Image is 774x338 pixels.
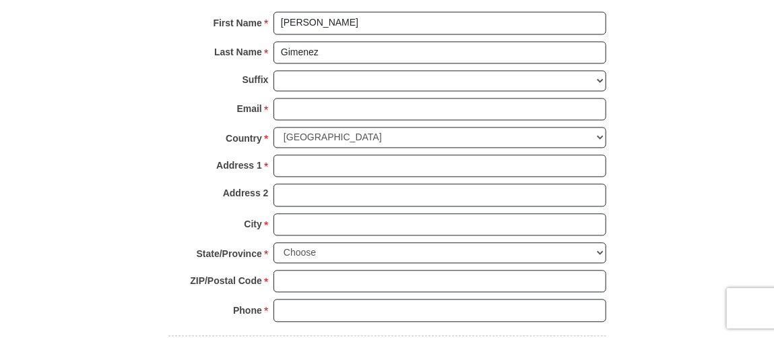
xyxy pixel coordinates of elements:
strong: Email [237,99,262,118]
strong: Suffix [243,70,269,89]
strong: Phone [233,301,262,320]
strong: Address 2 [223,184,269,202]
strong: First Name [214,13,262,32]
strong: State/Province [197,244,262,263]
strong: City [244,215,261,233]
strong: Address 1 [216,156,262,175]
strong: Country [226,129,262,148]
strong: Last Name [214,43,262,61]
strong: ZIP/Postal Code [190,271,262,290]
